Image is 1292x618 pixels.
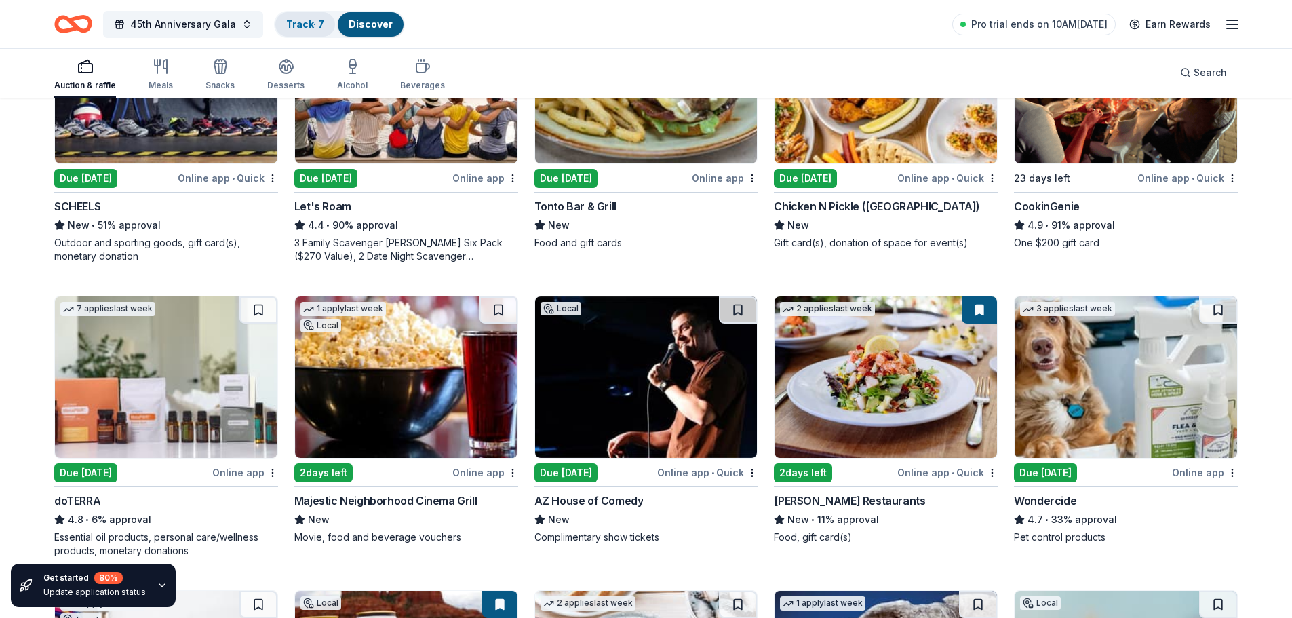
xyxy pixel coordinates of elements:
[294,198,351,214] div: Let's Roam
[787,217,809,233] span: New
[294,296,518,544] a: Image for Majestic Neighborhood Cinema Grill1 applylast weekLocal2days leftOnline appMajestic Nei...
[43,587,146,598] div: Update application status
[534,463,598,482] div: Due [DATE]
[1014,236,1238,250] div: One $200 gift card
[60,302,155,316] div: 7 applies last week
[212,464,278,481] div: Online app
[68,511,83,528] span: 4.8
[1194,64,1227,81] span: Search
[774,296,998,544] a: Image for Cameron Mitchell Restaurants2 applieslast week2days leftOnline app•Quick[PERSON_NAME] R...
[1046,514,1049,525] span: •
[452,170,518,187] div: Online app
[897,464,998,481] div: Online app Quick
[94,572,123,584] div: 80 %
[54,217,278,233] div: 51% approval
[103,11,263,38] button: 45th Anniversary Gala
[54,530,278,558] div: Essential oil products, personal care/wellness products, monetary donations
[308,217,324,233] span: 4.4
[534,296,758,544] a: Image for AZ House of ComedyLocalDue [DATE]Online app•QuickAZ House of ComedyNewComplimentary sho...
[274,11,405,38] button: Track· 7Discover
[534,169,598,188] div: Due [DATE]
[1014,217,1238,233] div: 91% approval
[1121,12,1219,37] a: Earn Rewards
[774,493,925,509] div: [PERSON_NAME] Restaurants
[1046,220,1049,231] span: •
[54,493,100,509] div: doTERRA
[300,319,341,332] div: Local
[774,236,998,250] div: Gift card(s), donation of space for event(s)
[1192,173,1194,184] span: •
[349,18,393,30] a: Discover
[1014,463,1077,482] div: Due [DATE]
[534,236,758,250] div: Food and gift cards
[535,296,758,458] img: Image for AZ House of Comedy
[300,302,386,316] div: 1 apply last week
[1027,511,1043,528] span: 4.7
[534,493,644,509] div: AZ House of Comedy
[548,511,570,528] span: New
[337,80,368,91] div: Alcohol
[294,493,477,509] div: Majestic Neighborhood Cinema Grill
[1014,511,1238,528] div: 33% approval
[534,198,616,214] div: Tonto Bar & Grill
[780,302,875,316] div: 2 applies last week
[657,464,758,481] div: Online app Quick
[1015,296,1237,458] img: Image for Wondercide
[85,514,89,525] span: •
[54,236,278,263] div: Outdoor and sporting goods, gift card(s), monetary donation
[294,236,518,263] div: 3 Family Scavenger [PERSON_NAME] Six Pack ($270 Value), 2 Date Night Scavenger [PERSON_NAME] Two ...
[1172,464,1238,481] div: Online app
[774,169,837,188] div: Due [DATE]
[774,1,998,250] a: Image for Chicken N Pickle (Glendale)LocalDue [DATE]Online app•QuickChicken N Pickle ([GEOGRAPHIC...
[54,296,278,558] a: Image for doTERRA7 applieslast weekDue [DATE]Online appdoTERRA4.8•6% approvalEssential oil produc...
[400,80,445,91] div: Beverages
[1014,530,1238,544] div: Pet control products
[178,170,278,187] div: Online app Quick
[534,1,758,250] a: Image for Tonto Bar & GrillLocalDue [DATE]Online appTonto Bar & GrillNewFood and gift cards
[1137,170,1238,187] div: Online app Quick
[452,464,518,481] div: Online app
[54,80,116,91] div: Auction & raffle
[92,220,95,231] span: •
[1014,170,1070,187] div: 23 days left
[43,572,146,584] div: Get started
[300,596,341,610] div: Local
[294,463,353,482] div: 2 days left
[541,302,581,315] div: Local
[337,53,368,98] button: Alcohol
[149,80,173,91] div: Meals
[267,53,305,98] button: Desserts
[787,511,809,528] span: New
[1014,198,1080,214] div: CookinGenie
[286,18,324,30] a: Track· 7
[326,220,330,231] span: •
[812,514,815,525] span: •
[1169,59,1238,86] button: Search
[775,296,997,458] img: Image for Cameron Mitchell Restaurants
[1014,296,1238,544] a: Image for Wondercide3 applieslast weekDue [DATE]Online appWondercide4.7•33% approvalPet control p...
[54,169,117,188] div: Due [DATE]
[294,217,518,233] div: 90% approval
[534,530,758,544] div: Complimentary show tickets
[774,463,832,482] div: 2 days left
[294,530,518,544] div: Movie, food and beverage vouchers
[149,53,173,98] button: Meals
[54,463,117,482] div: Due [DATE]
[267,80,305,91] div: Desserts
[1014,493,1076,509] div: Wondercide
[541,596,635,611] div: 2 applies last week
[952,14,1116,35] a: Pro trial ends on 10AM[DATE]
[971,16,1108,33] span: Pro trial ends on 10AM[DATE]
[774,530,998,544] div: Food, gift card(s)
[711,467,714,478] span: •
[774,198,980,214] div: Chicken N Pickle ([GEOGRAPHIC_DATA])
[205,53,235,98] button: Snacks
[897,170,998,187] div: Online app Quick
[54,53,116,98] button: Auction & raffle
[54,511,278,528] div: 6% approval
[294,1,518,263] a: Image for Let's Roam3 applieslast weekDue [DATE]Online appLet's Roam4.4•90% approval3 Family Scav...
[774,511,998,528] div: 11% approval
[1014,1,1238,250] a: Image for CookinGenieTop rated25 applieslast week23 days leftOnline app•QuickCookinGenie4.9•91% a...
[130,16,236,33] span: 45th Anniversary Gala
[54,1,278,263] a: Image for SCHEELS1 applylast weekDue [DATE]Online app•QuickSCHEELSNew•51% approvalOutdoor and spo...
